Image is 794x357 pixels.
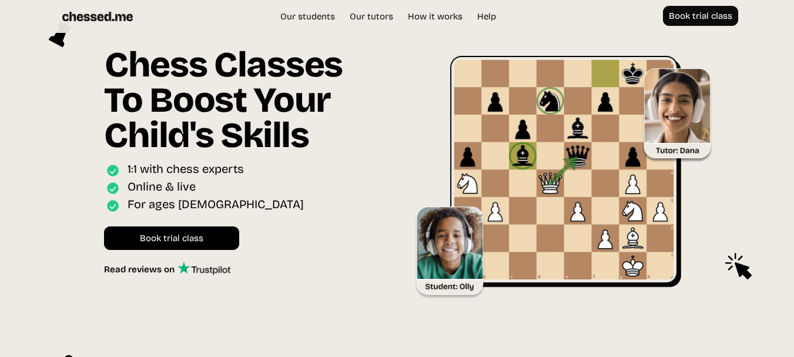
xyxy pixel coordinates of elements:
[128,197,304,214] div: For ages [DEMOGRAPHIC_DATA]
[344,11,399,22] a: Our tutors
[104,262,230,275] a: Read reviews on
[402,11,468,22] a: How it works
[104,226,239,250] a: Book trial class
[274,11,341,22] a: Our students
[128,179,196,196] div: Online & live
[471,11,502,22] a: Help
[128,162,244,179] div: 1:1 with chess experts
[104,264,177,275] div: Read reviews on
[663,6,738,26] a: Book trial class
[104,47,379,162] h1: Chess Classes To Boost Your Child's Skills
